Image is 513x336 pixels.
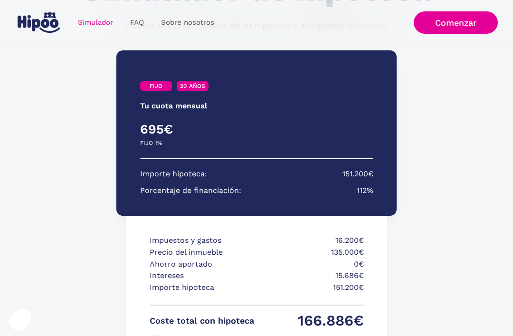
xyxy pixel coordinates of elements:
p: Intereses [150,270,254,282]
p: FIJO 1% [140,137,162,149]
p: Porcentaje de financiación: [140,185,241,197]
p: 151.200€ [342,168,373,180]
p: Importe hipoteca: [140,168,207,180]
a: Comenzar [414,11,498,34]
a: Simulador [69,13,122,32]
p: 16.200€ [259,235,364,247]
a: FIJO [140,81,172,91]
a: FAQ [122,13,152,32]
p: Impuestos y gastos [150,235,254,247]
p: Importe hipoteca [150,282,254,294]
p: Tu cuota mensual [140,100,207,112]
p: 0€ [259,259,364,270]
a: 20 AÑOS [177,81,209,91]
a: home [15,9,62,37]
p: Precio del inmueble [150,247,254,259]
p: 135.000€ [259,247,364,259]
h4: 695€ [140,121,257,137]
p: 151.200€ [259,282,364,294]
p: Coste total con hipoteca [150,315,254,327]
p: Ahorro aportado [150,259,254,270]
p: 112% [357,185,373,197]
p: 15.686€ [259,270,364,282]
p: 166.886€ [259,315,364,327]
a: Sobre nosotros [152,13,223,32]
